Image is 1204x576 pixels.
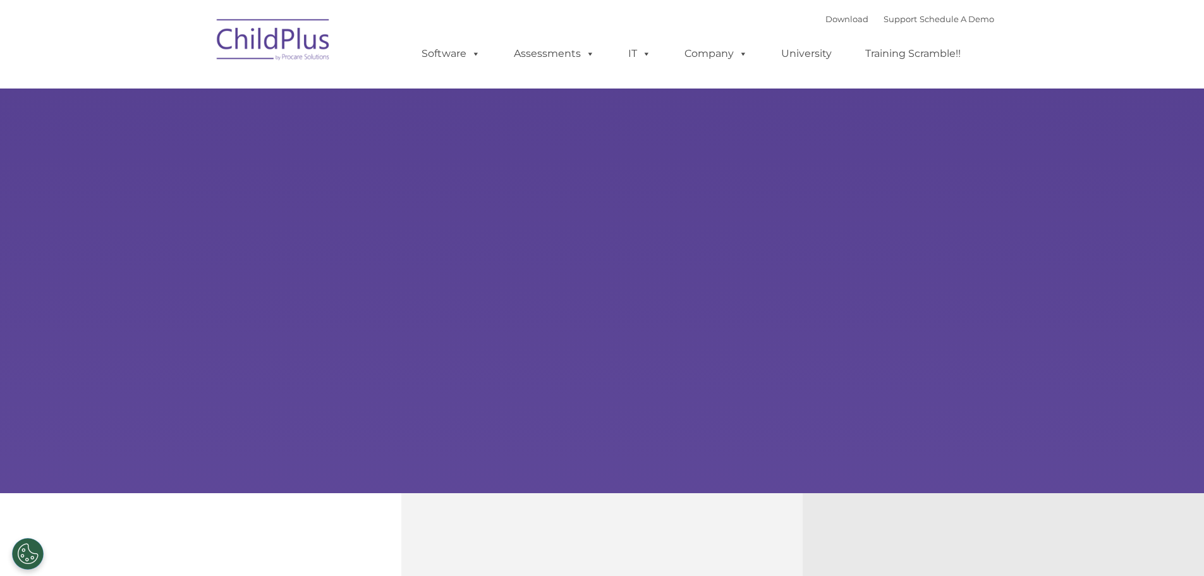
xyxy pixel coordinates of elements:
a: Training Scramble!! [853,41,973,66]
font: | [825,14,994,24]
a: Support [884,14,917,24]
a: Company [672,41,760,66]
img: ChildPlus by Procare Solutions [210,10,337,73]
a: Assessments [501,41,607,66]
a: University [769,41,844,66]
a: Schedule A Demo [920,14,994,24]
a: Software [409,41,493,66]
a: IT [616,41,664,66]
a: Download [825,14,868,24]
button: Cookies Settings [12,538,44,570]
